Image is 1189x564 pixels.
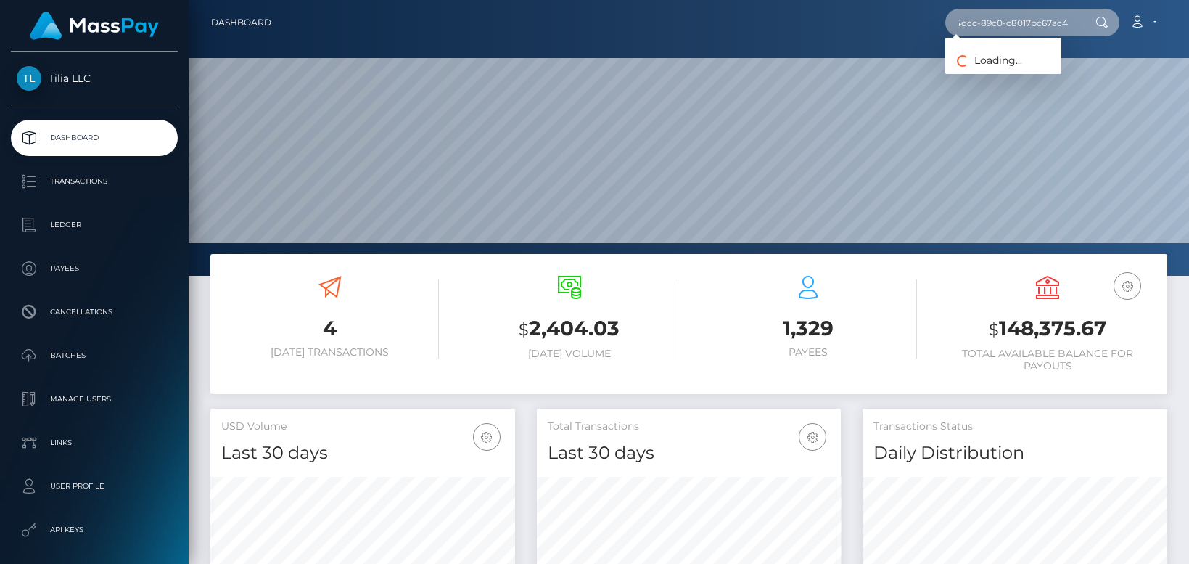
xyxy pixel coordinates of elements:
[17,258,172,279] p: Payees
[945,9,1082,36] input: Search...
[11,207,178,243] a: Ledger
[945,54,1022,67] span: Loading...
[11,163,178,200] a: Transactions
[211,7,271,38] a: Dashboard
[519,319,529,340] small: $
[700,314,918,343] h3: 1,329
[17,475,172,497] p: User Profile
[939,314,1156,344] h3: 148,375.67
[17,345,172,367] p: Batches
[221,420,504,434] h5: USD Volume
[11,120,178,156] a: Dashboard
[221,441,504,466] h4: Last 30 days
[11,72,178,85] span: Tilia LLC
[17,388,172,410] p: Manage Users
[548,441,831,466] h4: Last 30 days
[11,425,178,461] a: Links
[461,314,678,344] h3: 2,404.03
[17,66,41,91] img: Tilia LLC
[11,512,178,548] a: API Keys
[11,338,178,374] a: Batches
[221,346,439,359] h6: [DATE] Transactions
[11,250,178,287] a: Payees
[17,301,172,323] p: Cancellations
[548,420,831,434] h5: Total Transactions
[11,381,178,417] a: Manage Users
[17,432,172,454] p: Links
[461,348,678,360] h6: [DATE] Volume
[17,519,172,541] p: API Keys
[989,319,999,340] small: $
[17,214,172,236] p: Ledger
[873,420,1156,434] h5: Transactions Status
[939,348,1156,372] h6: Total Available Balance for Payouts
[873,441,1156,466] h4: Daily Distribution
[11,468,178,504] a: User Profile
[221,314,439,343] h3: 4
[700,346,918,359] h6: Payees
[30,12,159,40] img: MassPay Logo
[17,127,172,149] p: Dashboard
[17,171,172,192] p: Transactions
[11,294,178,330] a: Cancellations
